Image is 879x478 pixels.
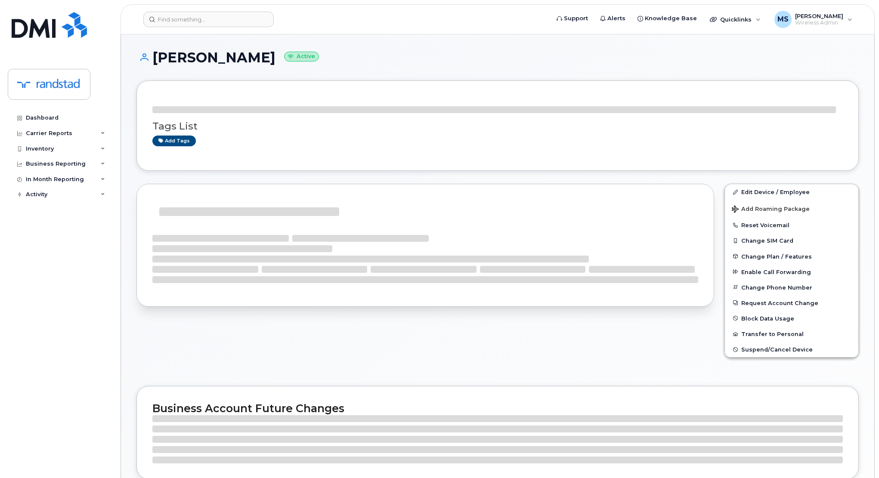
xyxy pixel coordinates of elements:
[284,52,319,62] small: Active
[741,253,812,259] span: Change Plan / Features
[741,346,813,353] span: Suspend/Cancel Device
[725,264,858,280] button: Enable Call Forwarding
[725,217,858,233] button: Reset Voicemail
[725,200,858,217] button: Add Roaming Package
[725,311,858,326] button: Block Data Usage
[152,136,196,146] a: Add tags
[741,268,811,275] span: Enable Call Forwarding
[725,233,858,248] button: Change SIM Card
[732,206,810,214] span: Add Roaming Package
[136,50,859,65] h1: [PERSON_NAME]
[725,184,858,200] a: Edit Device / Employee
[725,249,858,264] button: Change Plan / Features
[725,342,858,357] button: Suspend/Cancel Device
[152,402,843,415] h2: Business Account Future Changes
[152,121,843,132] h3: Tags List
[725,280,858,295] button: Change Phone Number
[725,295,858,311] button: Request Account Change
[725,326,858,342] button: Transfer to Personal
